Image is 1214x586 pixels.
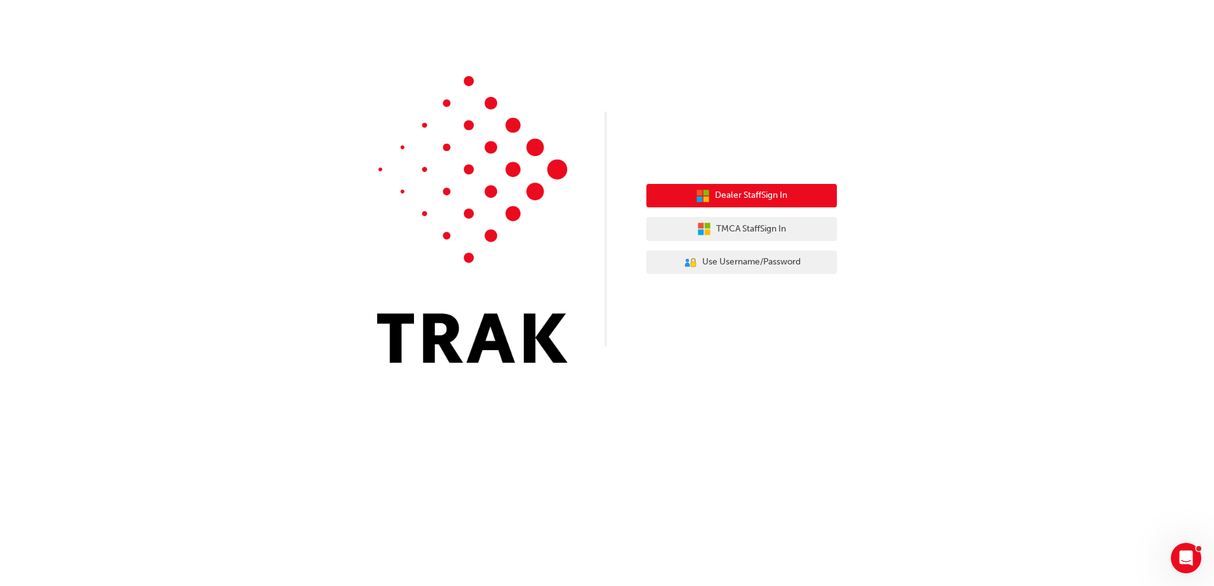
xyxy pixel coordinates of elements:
[646,251,837,275] button: Use Username/Password
[702,255,801,270] span: Use Username/Password
[715,188,787,203] span: Dealer Staff Sign In
[646,184,837,208] button: Dealer StaffSign In
[716,222,786,237] span: TMCA Staff Sign In
[377,76,568,363] img: Trak
[646,217,837,241] button: TMCA StaffSign In
[1171,543,1201,573] iframe: Intercom live chat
